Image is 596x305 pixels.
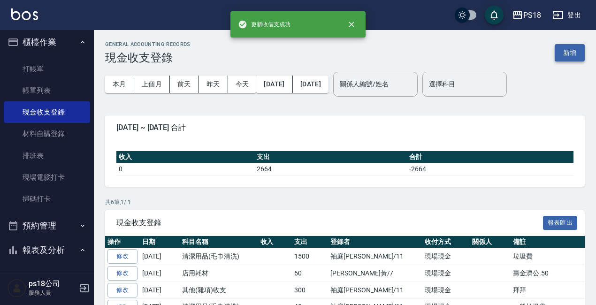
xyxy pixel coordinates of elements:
button: 新增 [555,44,585,61]
a: 修改 [107,266,138,281]
td: [DATE] [140,265,180,282]
td: 其他(雜項)收支 [180,282,258,298]
td: [DATE] [140,248,180,265]
img: Person [8,279,26,297]
div: PS18 [523,9,541,21]
a: 帳單列表 [4,80,90,101]
a: 排班表 [4,145,90,167]
td: 現場現金 [422,248,470,265]
td: 清潔用品(毛巾清洗) [180,248,258,265]
button: 報表匯出 [543,216,578,230]
button: close [341,14,362,35]
td: 60 [292,265,328,282]
button: 本月 [105,76,134,93]
h3: 現金收支登錄 [105,51,191,64]
th: 操作 [105,236,140,248]
button: 報表及分析 [4,238,90,262]
td: 袖庭[PERSON_NAME]/11 [328,248,422,265]
td: [PERSON_NAME]黃/7 [328,265,422,282]
td: -2664 [407,163,573,175]
td: 現場現金 [422,282,470,298]
th: 關係人 [470,236,511,248]
th: 登錄者 [328,236,422,248]
h5: ps18公司 [29,279,76,289]
td: 袖庭[PERSON_NAME]/11 [328,282,422,298]
td: 現場現金 [422,265,470,282]
button: [DATE] [256,76,292,93]
p: 共 6 筆, 1 / 1 [105,198,585,206]
th: 收入 [116,151,254,163]
a: 新增 [555,48,585,57]
a: 報表匯出 [543,218,578,227]
a: 材料自購登錄 [4,123,90,145]
th: 合計 [407,151,573,163]
button: 預約管理 [4,213,90,238]
button: PS18 [508,6,545,25]
a: 打帳單 [4,58,90,80]
span: [DATE] ~ [DATE] 合計 [116,123,573,132]
a: 修改 [107,283,138,297]
td: 店用耗材 [180,265,258,282]
button: [DATE] [293,76,329,93]
td: 0 [116,163,254,175]
a: 掃碼打卡 [4,188,90,210]
th: 收付方式 [422,236,470,248]
span: 現金收支登錄 [116,218,543,228]
button: 今天 [228,76,257,93]
a: 現金收支登錄 [4,101,90,123]
td: 2664 [254,163,407,175]
button: 前天 [170,76,199,93]
td: [DATE] [140,282,180,298]
a: 現場電腦打卡 [4,167,90,188]
span: 更新收借支成功 [238,20,290,29]
h2: GENERAL ACCOUNTING RECORDS [105,41,191,47]
button: 櫃檯作業 [4,30,90,54]
th: 支出 [292,236,328,248]
button: 上個月 [134,76,170,93]
td: 1500 [292,248,328,265]
button: 登出 [549,7,585,24]
th: 支出 [254,151,407,163]
img: Logo [11,8,38,20]
th: 日期 [140,236,180,248]
th: 收入 [258,236,292,248]
button: save [485,6,504,24]
button: 昨天 [199,76,228,93]
td: 300 [292,282,328,298]
a: 修改 [107,249,138,264]
th: 科目名稱 [180,236,258,248]
a: 報表目錄 [4,266,90,287]
p: 服務人員 [29,289,76,297]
